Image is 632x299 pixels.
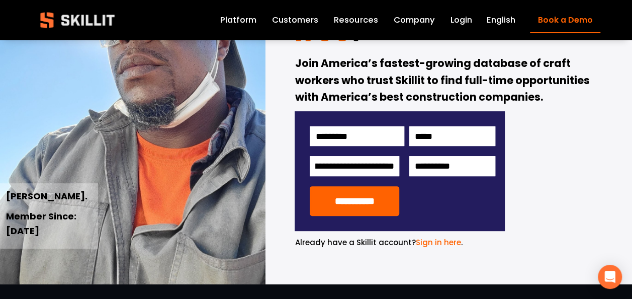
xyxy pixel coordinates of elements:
span: Resources [334,14,378,27]
strong: Member Since: [DATE] [6,210,78,237]
a: Company [394,13,435,27]
a: Book a Demo [530,8,600,33]
a: folder dropdown [334,13,378,27]
strong: . [352,11,359,51]
a: Sign in here [415,237,461,248]
img: Skillit [32,5,123,35]
a: Login [450,13,472,27]
strong: [PERSON_NAME]. [6,190,87,202]
a: Customers [272,13,318,27]
div: language picker [487,13,515,27]
span: Already have a Skillit account? [295,237,415,248]
strong: Join America’s fastest-growing database of craft workers who trust Skillit to find full-time oppo... [295,56,591,104]
div: Open Intercom Messenger [598,265,622,289]
span: English [487,14,515,27]
a: Platform [220,13,256,27]
p: . [295,237,504,249]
